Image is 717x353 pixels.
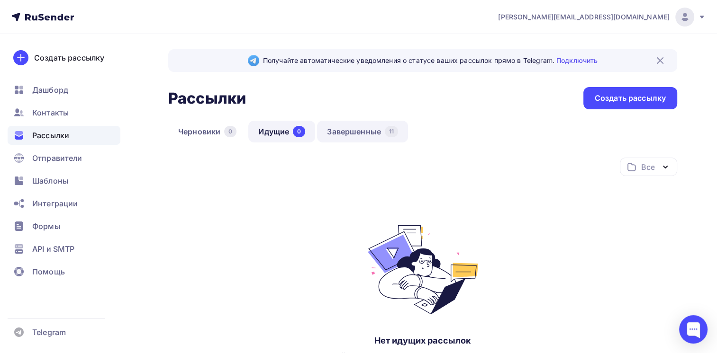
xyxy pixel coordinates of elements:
span: Отправители [32,152,82,164]
a: [PERSON_NAME][EMAIL_ADDRESS][DOMAIN_NAME] [498,8,706,26]
span: Контакты [32,107,69,118]
span: [PERSON_NAME][EMAIL_ADDRESS][DOMAIN_NAME] [498,12,670,22]
div: Нет идущих рассылок [374,335,472,346]
button: Все [620,158,677,176]
a: Черновики0 [168,121,246,142]
a: Контакты [8,103,120,122]
a: Формы [8,217,120,236]
div: 0 [224,126,236,137]
a: Идущие0 [248,121,315,142]
a: Отправители [8,149,120,168]
a: Дашборд [8,80,120,99]
img: Telegram [248,55,259,66]
a: Рассылки [8,126,120,145]
span: Получайте автоматические уведомления о статусе ваших рассылок прямо в Telegram. [263,56,598,65]
div: Создать рассылку [595,93,666,104]
span: Помощь [32,266,65,277]
a: Завершенные11 [317,121,408,142]
span: Формы [32,221,60,232]
span: Шаблоны [32,175,68,186]
div: 11 [385,126,398,137]
h2: Рассылки [168,89,246,108]
a: Подключить [556,56,598,64]
a: Шаблоны [8,171,120,190]
span: Дашборд [32,84,68,96]
span: API и SMTP [32,243,74,255]
span: Рассылки [32,130,69,141]
div: Создать рассылку [34,52,104,63]
div: Все [641,161,654,173]
span: Telegram [32,327,66,338]
div: 0 [293,126,305,137]
span: Интеграции [32,198,78,209]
